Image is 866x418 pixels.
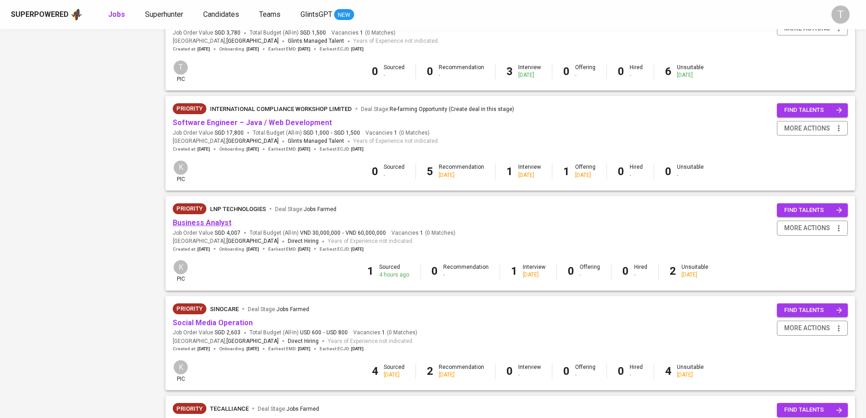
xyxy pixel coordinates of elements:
[268,46,310,52] span: Earliest EMD :
[268,246,310,252] span: Earliest EMD :
[784,105,842,116] span: find talents
[300,329,321,337] span: USD 600
[173,329,240,337] span: Job Order Value
[334,129,360,137] span: SGD 1,500
[506,165,513,178] b: 1
[203,10,239,19] span: Candidates
[173,246,210,252] span: Created at :
[634,263,647,279] div: Hired
[210,106,352,112] span: International Compliance Workshop Limited
[248,306,309,312] span: Deal Stage :
[298,346,310,352] span: [DATE]
[634,271,647,279] div: -
[173,129,244,137] span: Job Order Value
[518,363,541,379] div: Interview
[618,165,624,178] b: 0
[173,137,279,146] span: [GEOGRAPHIC_DATA] ,
[145,10,183,19] span: Superhunter
[665,365,671,378] b: 4
[563,365,570,378] b: 0
[443,271,489,279] div: -
[320,246,364,252] span: Earliest ECJD :
[328,337,414,346] span: Years of Experience not indicated.
[384,371,405,379] div: [DATE]
[259,9,282,20] a: Teams
[379,271,409,279] div: 4 hours ago
[391,229,456,237] span: Vacancies ( 0 Matches )
[351,346,364,352] span: [DATE]
[210,405,249,412] span: TecAlliance
[326,329,348,337] span: USD 800
[677,371,704,379] div: [DATE]
[523,271,546,279] div: [DATE]
[677,71,704,79] div: [DATE]
[784,205,842,216] span: find talents
[351,146,364,152] span: [DATE]
[173,403,206,414] div: New Job received from Demand Team
[108,9,127,20] a: Jobs
[677,64,704,79] div: Unsuitable
[173,160,189,183] div: pic
[331,129,332,137] span: -
[246,46,259,52] span: [DATE]
[431,265,438,277] b: 0
[288,138,344,144] span: Glints Managed Talent
[226,237,279,246] span: [GEOGRAPHIC_DATA]
[777,203,848,217] button: find talents
[215,329,240,337] span: SGD 2,603
[580,263,600,279] div: Offering
[563,65,570,78] b: 0
[298,246,310,252] span: [DATE]
[575,71,596,79] div: -
[173,304,206,313] span: Priority
[351,246,364,252] span: [DATE]
[276,306,309,312] span: Jobs Farmed
[419,229,423,237] span: 1
[219,46,259,52] span: Onboarding :
[226,337,279,346] span: [GEOGRAPHIC_DATA]
[784,123,830,134] span: more actions
[173,60,189,83] div: pic
[173,218,231,227] a: Business Analyst
[250,229,386,237] span: Total Budget (All-In)
[215,229,240,237] span: SGD 4,007
[197,46,210,52] span: [DATE]
[518,71,541,79] div: [DATE]
[286,406,319,412] span: Jobs Farmed
[219,146,259,152] span: Onboarding :
[300,9,354,20] a: GlintsGPT NEW
[268,346,310,352] span: Earliest EMD :
[210,206,266,212] span: LNP Technologies
[443,263,489,279] div: Recommendation
[511,265,517,277] b: 1
[622,265,629,277] b: 0
[427,165,433,178] b: 5
[361,106,514,112] span: Deal Stage :
[298,46,310,52] span: [DATE]
[334,10,354,20] span: NEW
[173,160,189,176] div: K
[173,237,279,246] span: [GEOGRAPHIC_DATA] ,
[320,146,364,152] span: Earliest ECJD :
[253,129,360,137] span: Total Budget (All-In)
[320,46,364,52] span: Earliest ECJD :
[630,171,643,179] div: -
[630,363,643,379] div: Hired
[331,29,395,37] span: Vacancies ( 0 Matches )
[342,229,344,237] span: -
[384,363,405,379] div: Sourced
[439,371,484,379] div: [DATE]
[345,229,386,237] span: VND 60,000,000
[300,29,326,37] span: SGD 1,500
[618,365,624,378] b: 0
[173,204,206,213] span: Priority
[379,263,409,279] div: Sourced
[173,60,189,76] div: T
[197,146,210,152] span: [DATE]
[303,129,329,137] span: SGD 1,000
[173,118,332,127] a: Software Engineer – Java / Web Development
[665,165,671,178] b: 0
[518,163,541,179] div: Interview
[210,306,239,312] span: Sinocare
[831,5,850,24] div: T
